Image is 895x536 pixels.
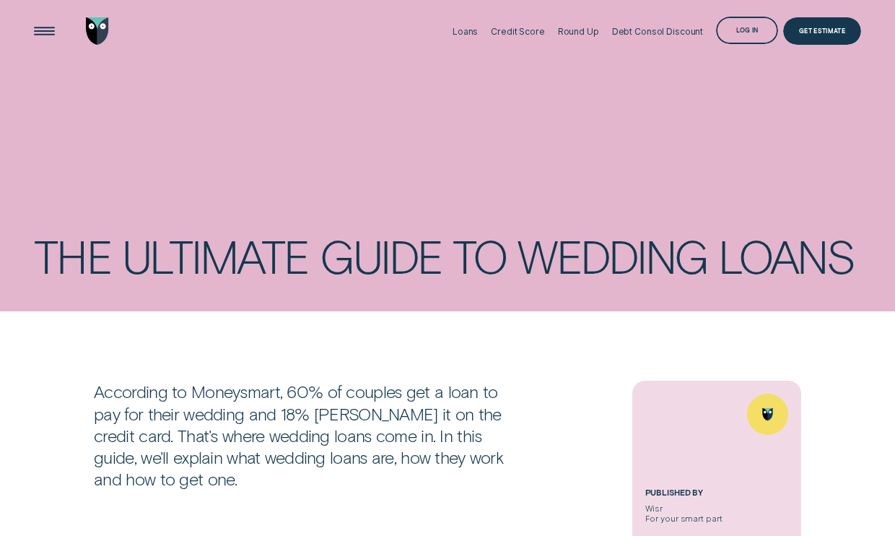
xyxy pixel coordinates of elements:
[645,503,788,524] div: Wisr
[558,26,599,37] div: Round Up
[612,26,704,37] div: Debt Consol Discount
[453,26,478,37] div: Loans
[86,17,109,46] img: Wisr
[716,17,778,45] button: Log in
[30,17,58,46] button: Open Menu
[94,381,521,490] p: According to Moneysmart, 60% of couples get a loan to pay for their wedding and 18% [PERSON_NAME]...
[645,487,788,503] h5: Published by
[491,26,545,37] div: Credit Score
[783,17,860,46] a: Get Estimate
[645,514,788,524] div: For your smart part
[34,234,860,277] h1: The ultimate guide to wedding loans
